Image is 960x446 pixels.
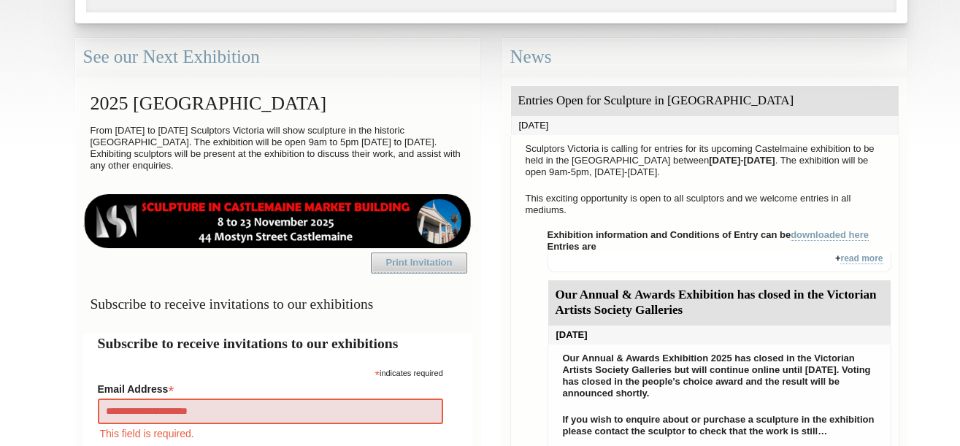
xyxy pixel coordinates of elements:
[548,253,891,272] div: +
[518,189,891,220] p: This exciting opportunity is open to all sculptors and we welcome entries in all mediums.
[511,86,899,116] div: Entries Open for Sculpture in [GEOGRAPHIC_DATA]
[511,116,899,135] div: [DATE]
[840,253,883,264] a: read more
[548,229,869,241] strong: Exhibition information and Conditions of Entry can be
[556,349,883,403] p: Our Annual & Awards Exhibition 2025 has closed in the Victorian Artists Society Galleries but wil...
[518,139,891,182] p: Sculptors Victoria is calling for entries for its upcoming Castelmaine exhibition to be held in t...
[98,365,443,379] div: indicates required
[83,85,472,121] h2: 2025 [GEOGRAPHIC_DATA]
[791,229,869,241] a: downloaded here
[556,410,883,441] p: If you wish to enquire about or purchase a sculpture in the exhibition please contact the sculpto...
[709,155,775,166] strong: [DATE]-[DATE]
[98,426,443,442] div: This field is required.
[548,326,891,345] div: [DATE]
[548,280,891,326] div: Our Annual & Awards Exhibition has closed in the Victorian Artists Society Galleries
[83,121,472,175] p: From [DATE] to [DATE] Sculptors Victoria will show sculpture in the historic [GEOGRAPHIC_DATA]. T...
[371,253,467,273] a: Print Invitation
[83,194,472,248] img: castlemaine-ldrbd25v2.png
[75,38,480,77] div: See our Next Exhibition
[98,333,458,354] h2: Subscribe to receive invitations to our exhibitions
[83,290,472,318] h3: Subscribe to receive invitations to our exhibitions
[98,379,443,396] label: Email Address
[502,38,907,77] div: News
